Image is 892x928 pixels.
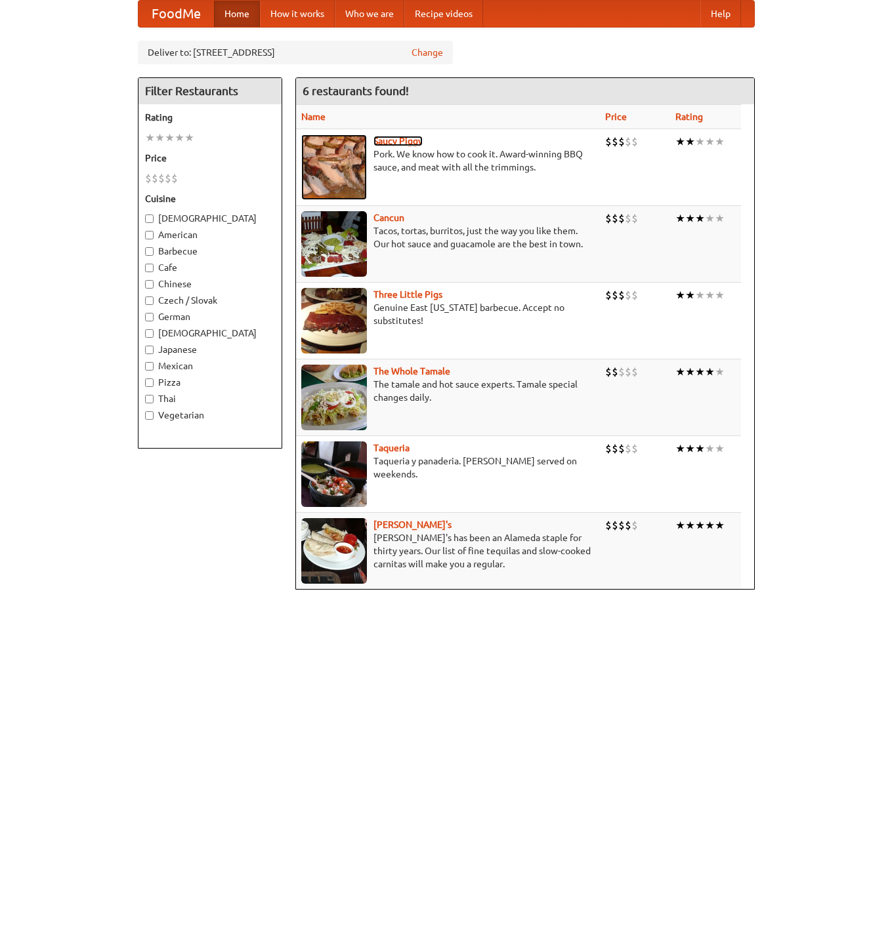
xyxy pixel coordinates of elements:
[685,518,695,533] li: ★
[705,211,715,226] li: ★
[715,288,725,302] li: ★
[605,134,612,149] li: $
[145,231,154,239] input: American
[301,378,595,404] p: The tamale and hot sauce experts. Tamale special changes daily.
[705,134,715,149] li: ★
[715,518,725,533] li: ★
[631,211,638,226] li: $
[412,46,443,59] a: Change
[171,171,178,186] li: $
[695,134,705,149] li: ★
[301,111,326,122] a: Name
[631,518,638,533] li: $
[165,131,175,145] li: ★
[618,288,625,302] li: $
[145,411,154,420] input: Vegetarian
[335,1,404,27] a: Who we are
[373,289,442,300] b: Three Little Pigs
[373,366,450,376] a: The Whole Tamale
[695,518,705,533] li: ★
[301,441,367,507] img: taqueria.jpg
[695,288,705,302] li: ★
[145,131,155,145] li: ★
[138,1,214,27] a: FoodMe
[625,518,631,533] li: $
[145,280,154,289] input: Chinese
[715,134,725,149] li: ★
[618,211,625,226] li: $
[625,365,631,379] li: $
[301,454,595,481] p: Taqueria y panaderia. [PERSON_NAME] served on weekends.
[301,224,595,251] p: Tacos, tortas, burritos, just the way you like them. Our hot sauce and guacamole are the best in ...
[625,441,631,456] li: $
[685,441,695,456] li: ★
[373,136,423,146] a: Saucy Piggy
[715,211,725,226] li: ★
[605,288,612,302] li: $
[301,148,595,174] p: Pork. We know how to cook it. Award-winning BBQ sauce, and meat with all the trimmings.
[605,441,612,456] li: $
[700,1,741,27] a: Help
[612,441,618,456] li: $
[145,376,275,389] label: Pizza
[695,441,705,456] li: ★
[145,329,154,338] input: [DEMOGRAPHIC_DATA]
[138,41,453,64] div: Deliver to: [STREET_ADDRESS]
[145,346,154,354] input: Japanese
[612,288,618,302] li: $
[145,247,154,256] input: Barbecue
[618,134,625,149] li: $
[705,518,715,533] li: ★
[145,296,154,305] input: Czech / Slovak
[715,441,725,456] li: ★
[301,211,367,277] img: cancun.jpg
[373,212,404,223] a: Cancun
[145,378,154,387] input: Pizza
[373,443,410,453] b: Taqueria
[138,78,282,104] h4: Filter Restaurants
[145,359,275,373] label: Mexican
[685,288,695,302] li: ★
[625,288,631,302] li: $
[705,288,715,302] li: ★
[155,131,165,145] li: ★
[625,134,631,149] li: $
[675,365,685,379] li: ★
[145,362,154,371] input: Mexican
[145,310,275,323] label: German
[675,134,685,149] li: ★
[260,1,335,27] a: How it works
[404,1,483,27] a: Recipe videos
[145,214,154,223] input: [DEMOGRAPHIC_DATA]
[145,409,275,422] label: Vegetarian
[612,365,618,379] li: $
[631,365,638,379] li: $
[715,365,725,379] li: ★
[675,288,685,302] li: ★
[695,365,705,379] li: ★
[685,365,695,379] li: ★
[618,441,625,456] li: $
[631,288,638,302] li: $
[175,131,184,145] li: ★
[625,211,631,226] li: $
[145,395,154,403] input: Thai
[152,171,158,186] li: $
[301,365,367,430] img: wholetamale.jpg
[301,518,367,584] img: pedros.jpg
[675,111,703,122] a: Rating
[145,264,154,272] input: Cafe
[373,519,452,530] a: [PERSON_NAME]'s
[145,192,275,205] h5: Cuisine
[631,134,638,149] li: $
[612,211,618,226] li: $
[605,518,612,533] li: $
[145,343,275,356] label: Japanese
[145,294,275,307] label: Czech / Slovak
[301,288,367,353] img: littlepigs.jpg
[165,171,171,186] li: $
[301,134,367,200] img: saucy.jpg
[618,365,625,379] li: $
